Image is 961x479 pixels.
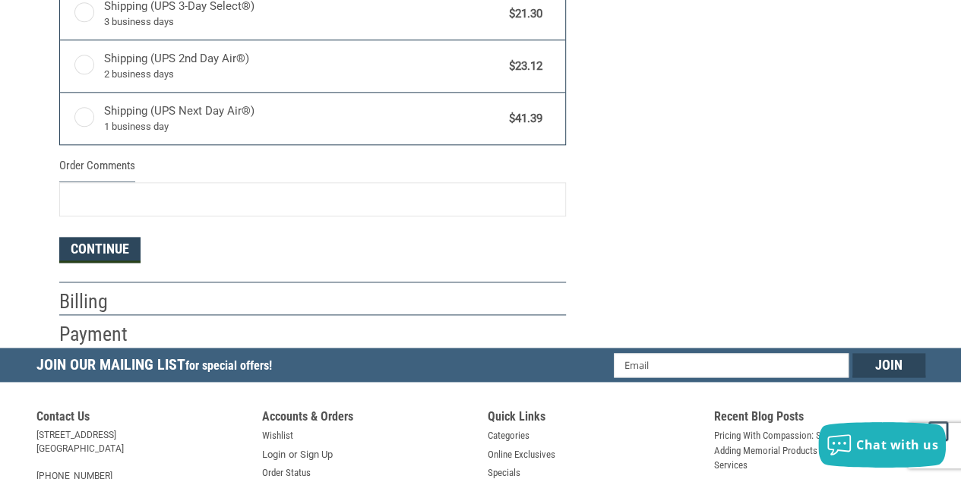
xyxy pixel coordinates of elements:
[614,353,849,377] input: Email
[488,447,555,462] a: Online Exclusives
[852,353,925,377] input: Join
[714,428,925,473] a: Pricing With Compassion: Sensitive Approaches to Adding Memorial Products to Your Veterinary Serv...
[59,289,148,314] h2: Billing
[104,119,502,134] span: 1 business day
[36,409,248,428] h5: Contact Us
[502,5,543,23] span: $21.30
[300,447,333,462] a: Sign Up
[104,67,502,82] span: 2 business days
[59,322,148,347] h2: Payment
[488,428,529,443] a: Categories
[262,409,473,428] h5: Accounts & Orders
[59,157,135,182] legend: Order Comments
[488,409,699,428] h5: Quick Links
[185,358,272,373] span: for special offers!
[36,348,280,386] h5: Join Our Mailing List
[104,14,502,30] span: 3 business days
[59,237,141,263] button: Continue
[714,409,925,428] h5: Recent Blog Posts
[502,58,543,75] span: $23.12
[280,447,306,462] span: or
[502,110,543,128] span: $41.39
[104,50,502,82] span: Shipping (UPS 2nd Day Air®)
[262,428,293,443] a: Wishlist
[104,102,502,134] span: Shipping (UPS Next Day Air®)
[856,436,938,453] span: Chat with us
[818,422,946,468] button: Chat with us
[262,447,286,462] a: Login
